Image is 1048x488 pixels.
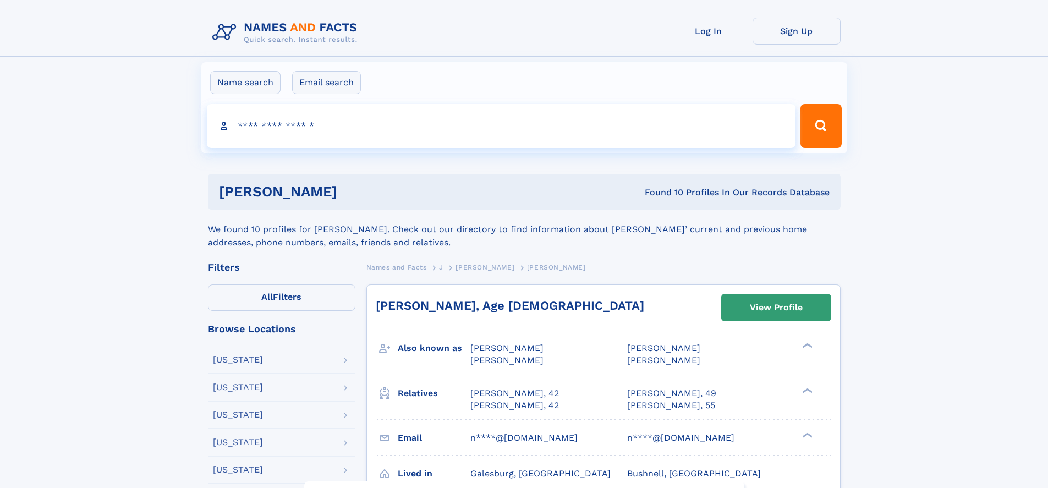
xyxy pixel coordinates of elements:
span: [PERSON_NAME] [470,355,544,365]
span: J [439,264,443,271]
span: [PERSON_NAME] [627,355,700,365]
h1: [PERSON_NAME] [219,185,491,199]
div: [US_STATE] [213,383,263,392]
a: Log In [665,18,753,45]
a: [PERSON_NAME], 49 [627,387,716,399]
div: [US_STATE] [213,410,263,419]
div: [US_STATE] [213,465,263,474]
div: [US_STATE] [213,438,263,447]
h3: Lived in [398,464,470,483]
div: ❯ [800,431,813,438]
div: ❯ [800,342,813,349]
div: ❯ [800,387,813,394]
span: Galesburg, [GEOGRAPHIC_DATA] [470,468,611,479]
img: Logo Names and Facts [208,18,366,47]
div: [US_STATE] [213,355,263,364]
span: Bushnell, [GEOGRAPHIC_DATA] [627,468,761,479]
div: We found 10 profiles for [PERSON_NAME]. Check out our directory to find information about [PERSON... [208,210,841,249]
span: [PERSON_NAME] [527,264,586,271]
div: Browse Locations [208,324,355,334]
h3: Relatives [398,384,470,403]
a: [PERSON_NAME], 42 [470,399,559,412]
a: [PERSON_NAME] [456,260,514,274]
a: J [439,260,443,274]
a: Names and Facts [366,260,427,274]
h3: Also known as [398,339,470,358]
div: View Profile [750,295,803,320]
label: Filters [208,284,355,311]
a: [PERSON_NAME], 55 [627,399,715,412]
a: View Profile [722,294,831,321]
span: [PERSON_NAME] [627,343,700,353]
span: [PERSON_NAME] [456,264,514,271]
a: Sign Up [753,18,841,45]
label: Name search [210,71,281,94]
button: Search Button [800,104,841,148]
input: search input [207,104,796,148]
h3: Email [398,429,470,447]
div: Found 10 Profiles In Our Records Database [491,187,830,199]
span: [PERSON_NAME] [470,343,544,353]
a: [PERSON_NAME], Age [DEMOGRAPHIC_DATA] [376,299,644,312]
label: Email search [292,71,361,94]
a: [PERSON_NAME], 42 [470,387,559,399]
div: Filters [208,262,355,272]
span: All [261,292,273,302]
